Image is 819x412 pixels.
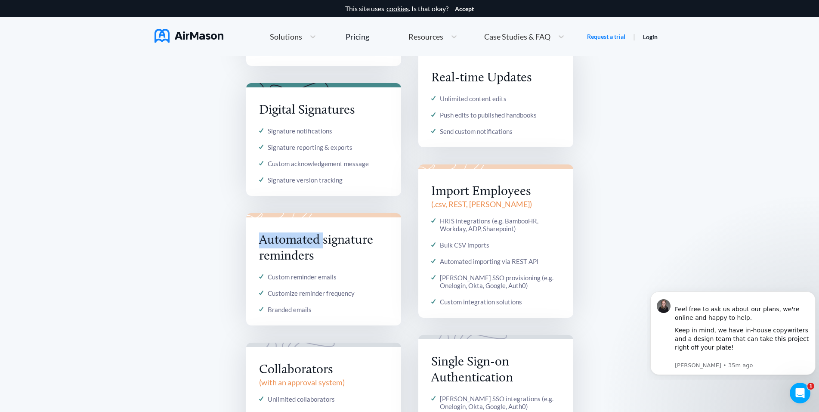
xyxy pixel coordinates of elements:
img: check [259,307,263,312]
div: ( with an approval system ) [259,378,388,387]
a: Login [643,33,658,40]
div: Single Sign-on Authentication [431,354,560,386]
img: check [259,161,263,166]
iframe: Intercom notifications message [647,284,819,380]
span: Resources [408,33,443,40]
div: Signature notifications [268,127,332,135]
img: check [431,299,436,304]
div: Digital Signatures [259,102,388,118]
div: Custom integration solutions [440,298,522,306]
img: check [431,259,436,263]
div: Unlimited collaborators [268,395,335,403]
img: check [259,274,263,279]
button: Accept cookies [455,6,474,12]
div: ( .csv, REST, [PERSON_NAME] ) [431,200,560,209]
div: Custom reminder emails [268,273,337,281]
span: Case Studies & FAQ [484,33,550,40]
a: Pricing [346,29,369,44]
span: Solutions [270,33,302,40]
img: check [431,242,436,247]
div: [PERSON_NAME] SSO integrations (e.g. Onelogin, Okta, Google, Auth0) [440,395,560,410]
img: check [259,177,263,182]
img: check [259,128,263,133]
img: check [259,145,263,149]
div: Customize reminder frequency [268,289,355,297]
div: Push edits to published handbooks [440,111,537,119]
div: Send custom notifications [440,127,513,135]
div: Bulk CSV imports [440,241,489,249]
img: check [431,112,436,117]
div: Automated signature reminders [259,232,388,264]
a: cookies [386,5,409,12]
div: [PERSON_NAME] SSO provisioning (e.g. Onelogin, Okta, Google, Auth0) [440,274,560,289]
a: Request a trial [587,32,625,41]
div: Signature version tracking [268,176,343,184]
div: Import Employees [431,184,560,200]
div: Collaborators [259,362,388,378]
div: Unlimited content edits [440,95,507,102]
div: Real-time Updates [431,70,560,86]
div: HRIS integrations (e.g. BambooHR, Workday, ADP, Sharepoint) [440,217,560,232]
div: Custom acknowledgement message [268,160,369,167]
img: AirMason Logo [155,29,223,43]
img: check [431,396,436,401]
img: check [431,275,436,280]
img: check [431,218,436,223]
img: check [259,291,263,295]
div: Branded emails [268,306,312,313]
div: Signature reporting & exports [268,143,352,151]
span: 1 [807,383,814,390]
iframe: Intercom live chat [790,383,810,403]
span: | [633,32,635,40]
img: check [431,96,436,101]
div: Pricing [346,33,369,40]
img: check [259,397,263,401]
div: Automated importing via REST API [440,257,539,265]
img: check [431,129,436,133]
